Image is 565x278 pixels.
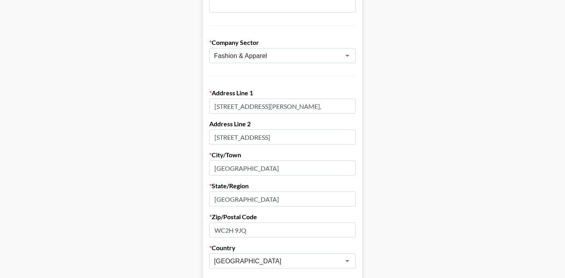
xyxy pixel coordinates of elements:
[209,39,356,46] label: Company Sector
[342,255,353,266] button: Open
[342,50,353,61] button: Open
[209,213,356,221] label: Zip/Postal Code
[209,182,356,190] label: State/Region
[209,244,356,252] label: Country
[209,89,356,97] label: Address Line 1
[209,151,356,159] label: City/Town
[209,120,356,128] label: Address Line 2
